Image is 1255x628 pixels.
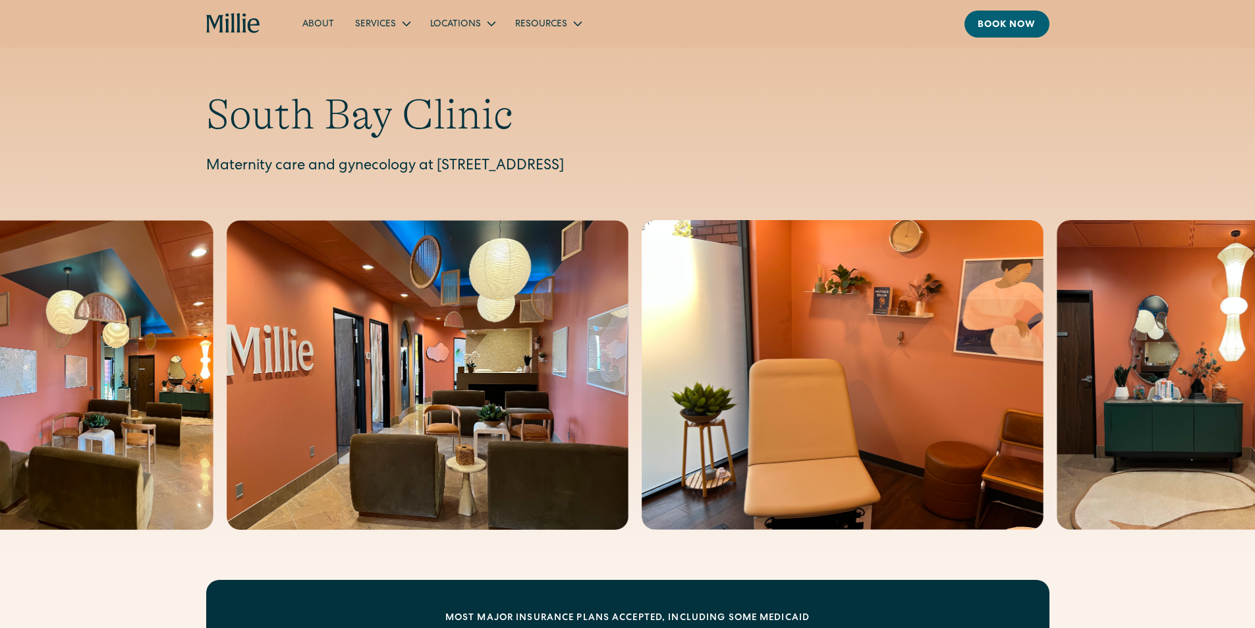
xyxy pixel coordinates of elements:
a: About [292,13,345,34]
a: Book now [964,11,1049,38]
div: Locations [430,18,481,32]
h1: South Bay Clinic [206,90,1049,140]
div: Book now [978,18,1036,32]
div: MOST MAJOR INSURANCE PLANS ACCEPTED, INCLUDING some MEDICAID [445,612,810,625]
p: Maternity care and gynecology at [STREET_ADDRESS] [206,156,1049,178]
div: Services [345,13,420,34]
div: Resources [505,13,591,34]
div: Locations [420,13,505,34]
div: Resources [515,18,567,32]
div: Services [355,18,396,32]
a: home [206,13,261,34]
